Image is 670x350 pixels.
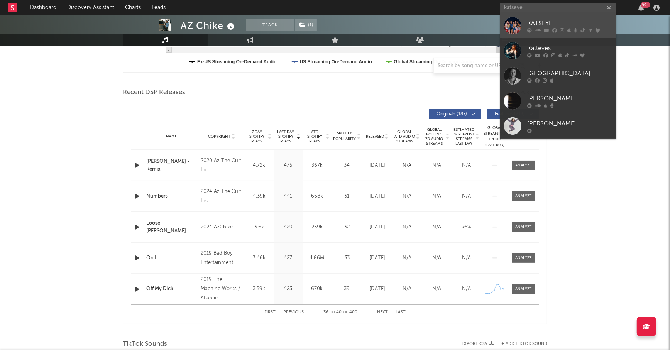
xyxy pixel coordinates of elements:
div: 99 + [641,2,650,8]
span: of [343,311,348,314]
div: 39 [333,285,360,293]
a: Numbers [146,193,197,200]
button: 99+ [638,5,644,11]
div: 2024 Az The Cult Inc [201,187,243,206]
button: (1) [295,19,317,31]
a: [PERSON_NAME] [500,113,616,139]
div: Global Streaming Trend (Last 60D) [483,125,506,148]
span: ATD Spotify Plays [305,130,325,144]
a: [GEOGRAPHIC_DATA] [500,63,616,88]
span: ( 1 ) [294,19,317,31]
span: Estimated % Playlist Streams Last Day [453,127,475,146]
div: 3.59k [247,285,272,293]
div: N/A [394,162,420,169]
div: 34 [333,162,360,169]
span: Originals ( 187 ) [434,112,470,117]
div: [DATE] [364,223,390,231]
div: 32 [333,223,360,231]
span: 7 Day Spotify Plays [247,130,267,144]
span: Spotify Popularity [333,130,356,142]
div: [PERSON_NAME] [527,94,612,103]
div: [GEOGRAPHIC_DATA] [527,69,612,78]
div: N/A [453,254,479,262]
div: 2020 Az The Cult Inc [201,156,243,175]
input: Search by song name or URL [434,63,515,69]
button: Originals(187) [429,109,481,119]
div: 670k [305,285,330,293]
div: 4.86M [305,254,330,262]
button: Export CSV [462,342,494,346]
div: N/A [453,162,479,169]
a: Katteyes [500,38,616,63]
span: Global ATD Audio Streams [394,130,415,144]
div: <5% [453,223,479,231]
div: KATSEYE [527,19,612,28]
div: 441 [276,193,301,200]
div: 367k [305,162,330,169]
button: Features(213) [487,109,539,119]
div: 31 [333,193,360,200]
input: Search for artists [500,3,616,13]
div: [DATE] [364,254,390,262]
a: KATSEYE [500,13,616,38]
div: 429 [276,223,301,231]
button: First [264,310,276,314]
span: Copyright [208,134,230,139]
div: Name [146,134,197,139]
button: Track [246,19,294,31]
a: [PERSON_NAME] - Remix [146,158,197,173]
div: N/A [424,285,450,293]
div: 2024 AzChike [201,223,243,232]
div: [DATE] [364,285,390,293]
div: [PERSON_NAME] [527,119,612,128]
a: On It! [146,254,197,262]
div: N/A [394,223,420,231]
span: Released [366,134,384,139]
a: Off My Dick [146,285,197,293]
div: 2019 The Machine Works / Atlantic Recording Corporation for the United States and WEA Internation... [201,275,243,303]
div: 33 [333,254,360,262]
div: N/A [394,193,420,200]
button: Last [396,310,406,314]
div: 475 [276,162,301,169]
span: to [330,311,335,314]
span: Features ( 213 ) [492,112,528,117]
div: N/A [394,285,420,293]
div: 4.39k [247,193,272,200]
span: Global Rolling 7D Audio Streams [424,127,445,146]
div: 2019 Bad Boy Entertainment [201,249,243,267]
div: 423 [276,285,301,293]
div: [DATE] [364,162,390,169]
div: 259k [305,223,330,231]
button: Next [377,310,388,314]
div: N/A [453,193,479,200]
div: 427 [276,254,301,262]
div: [DATE] [364,193,390,200]
a: Loose [PERSON_NAME] [146,220,197,235]
div: 3.6k [247,223,272,231]
div: N/A [424,223,450,231]
div: 36 40 400 [319,308,362,317]
button: Previous [283,310,304,314]
div: 3.46k [247,254,272,262]
div: N/A [424,254,450,262]
div: 668k [305,193,330,200]
div: Katteyes [527,44,612,53]
button: + Add TikTok Sound [501,342,547,346]
span: Recent DSP Releases [123,88,185,97]
div: N/A [453,285,479,293]
div: N/A [424,193,450,200]
div: N/A [424,162,450,169]
span: TikTok Sounds [123,340,167,349]
div: 4.72k [247,162,272,169]
div: AZ Chike [181,19,237,32]
a: [PERSON_NAME] [500,88,616,113]
button: + Add TikTok Sound [494,342,547,346]
div: N/A [394,254,420,262]
span: Last Day Spotify Plays [276,130,296,144]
